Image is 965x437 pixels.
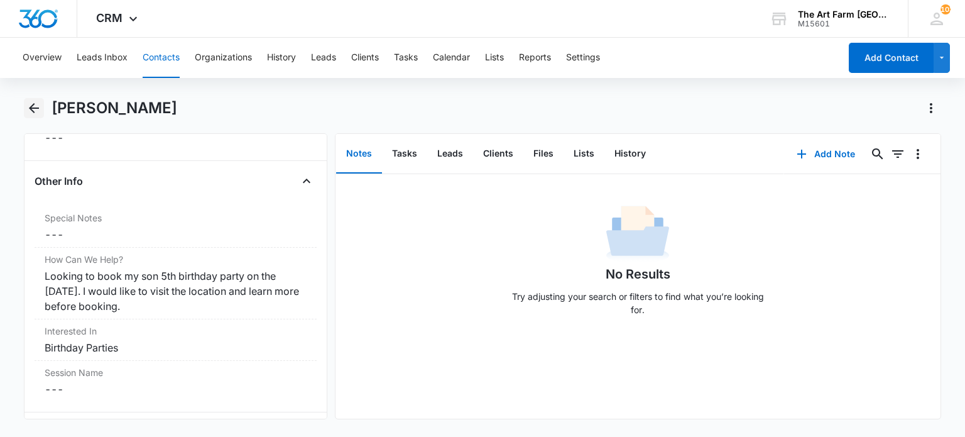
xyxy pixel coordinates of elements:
[519,38,551,78] button: Reports
[267,38,296,78] button: History
[311,38,336,78] button: Leads
[77,38,128,78] button: Leads Inbox
[45,211,306,224] label: Special Notes
[940,4,951,14] span: 103
[297,171,317,191] button: Close
[606,265,670,284] h1: No Results
[45,130,306,145] dd: ---
[382,135,427,174] button: Tasks
[35,319,316,361] div: Interested InBirthday Parties
[24,98,43,118] button: Back
[940,4,951,14] div: notifications count
[394,38,418,78] button: Tasks
[921,98,941,118] button: Actions
[506,290,770,316] p: Try adjusting your search or filters to find what you’re looking for.
[523,135,564,174] button: Files
[868,144,888,164] button: Search...
[45,253,306,266] label: How Can We Help?
[606,202,669,265] img: No Data
[433,38,470,78] button: Calendar
[473,135,523,174] button: Clients
[35,248,316,319] div: How Can We Help?Looking to book my son 5th birthday party on the [DATE]. I would like to visit th...
[849,43,934,73] button: Add Contact
[784,139,868,169] button: Add Note
[45,227,306,242] dd: ---
[143,38,180,78] button: Contacts
[45,382,306,397] dd: ---
[96,11,123,25] span: CRM
[351,38,379,78] button: Clients
[52,99,177,118] h1: [PERSON_NAME]
[888,144,908,164] button: Filters
[35,361,316,402] div: Session Name---
[427,135,473,174] button: Leads
[566,38,600,78] button: Settings
[485,38,504,78] button: Lists
[45,268,306,314] div: Looking to book my son 5th birthday party on the [DATE]. I would like to visit the location and l...
[45,366,306,379] label: Session Name
[23,38,62,78] button: Overview
[564,135,604,174] button: Lists
[35,206,316,248] div: Special Notes---
[45,340,306,355] div: Birthday Parties
[195,38,252,78] button: Organizations
[604,135,656,174] button: History
[45,324,306,338] label: Interested In
[908,144,928,164] button: Overflow Menu
[798,19,890,28] div: account id
[336,135,382,174] button: Notes
[798,9,890,19] div: account name
[35,174,83,189] h4: Other Info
